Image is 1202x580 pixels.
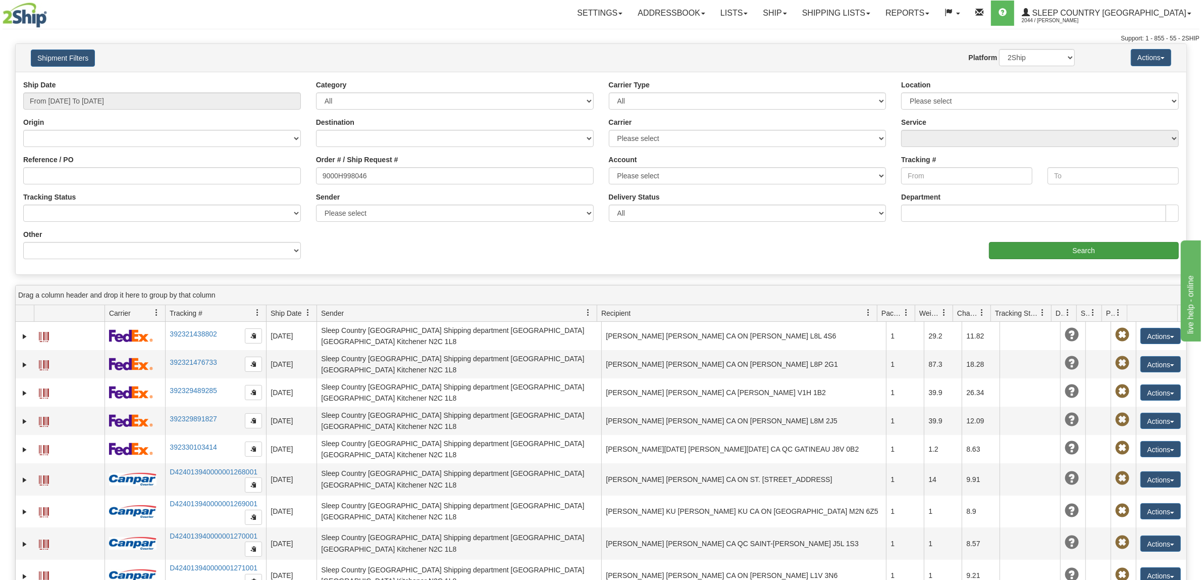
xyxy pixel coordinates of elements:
[316,117,354,127] label: Destination
[317,527,601,560] td: Sleep Country [GEOGRAPHIC_DATA] Shipping department [GEOGRAPHIC_DATA] [GEOGRAPHIC_DATA] Kitchener...
[1065,441,1079,455] span: Unknown
[924,463,962,496] td: 14
[1065,384,1079,399] span: Unknown
[317,407,601,435] td: Sleep Country [GEOGRAPHIC_DATA] Shipping department [GEOGRAPHIC_DATA] [GEOGRAPHIC_DATA] Kitchener...
[898,304,915,321] a: Packages filter column settings
[316,155,398,165] label: Order # / Ship Request #
[266,496,317,528] td: [DATE]
[1115,413,1129,427] span: Pickup Not Assigned
[989,242,1179,259] input: Search
[924,407,962,435] td: 39.9
[924,350,962,378] td: 87.3
[20,360,30,370] a: Expand
[245,477,262,493] button: Copy to clipboard
[39,441,49,457] a: Label
[1081,308,1089,318] span: Shipment Issues
[170,330,217,338] a: 392321438802
[860,304,877,321] a: Recipient filter column settings
[962,322,1000,350] td: 11.82
[170,415,217,423] a: 392329891827
[609,192,660,202] label: Delivery Status
[1048,167,1179,184] input: To
[170,386,217,395] a: 392329489285
[924,527,962,560] td: 1
[321,308,344,318] span: Sender
[1115,504,1129,518] span: Pickup Not Assigned
[580,304,597,321] a: Sender filter column settings
[245,413,262,428] button: Copy to clipboard
[1140,441,1181,457] button: Actions
[1065,504,1079,518] span: Unknown
[601,308,631,318] span: Recipient
[39,356,49,372] a: Label
[881,308,903,318] span: Packages
[1022,16,1098,26] span: 2044 / [PERSON_NAME]
[969,53,998,63] label: Platform
[601,378,886,407] td: [PERSON_NAME] [PERSON_NAME] CA [PERSON_NAME] V1H 1B2
[20,388,30,398] a: Expand
[8,6,93,18] div: live help - online
[901,80,930,90] label: Location
[316,192,340,202] label: Sender
[886,463,924,496] td: 1
[601,407,886,435] td: [PERSON_NAME] [PERSON_NAME] CA ON [PERSON_NAME] L8M 2J5
[266,407,317,435] td: [DATE]
[601,350,886,378] td: [PERSON_NAME] [PERSON_NAME] CA ON [PERSON_NAME] L8P 2G1
[170,468,257,476] a: D424013940000001268001
[245,510,262,525] button: Copy to clipboard
[266,527,317,560] td: [DATE]
[1065,471,1079,486] span: Unknown
[266,378,317,407] td: [DATE]
[886,407,924,435] td: 1
[901,155,936,165] label: Tracking #
[1140,384,1181,401] button: Actions
[316,80,347,90] label: Category
[886,322,924,350] td: 1
[601,322,886,350] td: [PERSON_NAME] [PERSON_NAME] CA ON [PERSON_NAME] L8L 4S6
[886,496,924,528] td: 1
[1059,304,1076,321] a: Delivery Status filter column settings
[23,192,76,202] label: Tracking Status
[962,350,1000,378] td: 18.28
[23,229,42,239] label: Other
[317,350,601,378] td: Sleep Country [GEOGRAPHIC_DATA] Shipping department [GEOGRAPHIC_DATA] [GEOGRAPHIC_DATA] Kitchener...
[109,443,153,455] img: 2 - FedEx Express®
[630,1,713,26] a: Addressbook
[1131,49,1171,66] button: Actions
[924,496,962,528] td: 1
[109,537,156,550] img: 14 - Canpar
[1014,1,1199,26] a: Sleep Country [GEOGRAPHIC_DATA] 2044 / [PERSON_NAME]
[1110,304,1127,321] a: Pickup Status filter column settings
[39,471,49,487] a: Label
[1115,356,1129,370] span: Pickup Not Assigned
[317,496,601,528] td: Sleep Country [GEOGRAPHIC_DATA] Shipping department [GEOGRAPHIC_DATA] [GEOGRAPHIC_DATA] Kitchener...
[601,435,886,463] td: [PERSON_NAME][DATE] [PERSON_NAME][DATE] CA QC GATINEAU J8V 0B2
[1115,441,1129,455] span: Pickup Not Assigned
[886,350,924,378] td: 1
[886,435,924,463] td: 1
[1106,308,1115,318] span: Pickup Status
[924,435,962,463] td: 1.2
[901,167,1032,184] input: From
[1030,9,1186,17] span: Sleep Country [GEOGRAPHIC_DATA]
[609,80,650,90] label: Carrier Type
[109,414,153,427] img: 2 - FedEx Express®
[919,308,940,318] span: Weight
[962,435,1000,463] td: 8.63
[795,1,878,26] a: Shipping lists
[924,378,962,407] td: 39.9
[1115,471,1129,486] span: Pickup Not Assigned
[601,527,886,560] td: [PERSON_NAME] [PERSON_NAME] CA QC SAINT-[PERSON_NAME] J5L 1S3
[957,308,978,318] span: Charge
[1065,328,1079,342] span: Unknown
[1056,308,1064,318] span: Delivery Status
[317,463,601,496] td: Sleep Country [GEOGRAPHIC_DATA] Shipping department [GEOGRAPHIC_DATA] [GEOGRAPHIC_DATA] Kitchener...
[1115,384,1129,399] span: Pickup Not Assigned
[3,3,47,28] img: logo2044.jpg
[31,50,95,67] button: Shipment Filters
[317,378,601,407] td: Sleep Country [GEOGRAPHIC_DATA] Shipping department [GEOGRAPHIC_DATA] [GEOGRAPHIC_DATA] Kitchener...
[1084,304,1102,321] a: Shipment Issues filter column settings
[271,308,301,318] span: Ship Date
[935,304,953,321] a: Weight filter column settings
[266,435,317,463] td: [DATE]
